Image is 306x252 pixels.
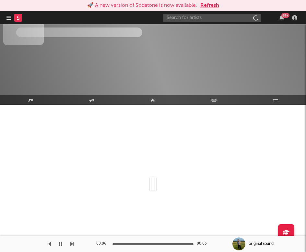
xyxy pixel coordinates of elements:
div: 00:06 [96,240,109,248]
button: Refresh [200,2,219,9]
div: 🚀 A new version of Sodatone is now available. [87,2,197,9]
button: 99+ [279,15,284,20]
div: original sound [249,241,274,247]
div: 99 + [281,13,289,18]
div: 00:06 [197,240,210,248]
input: Search for artists [163,14,261,22]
